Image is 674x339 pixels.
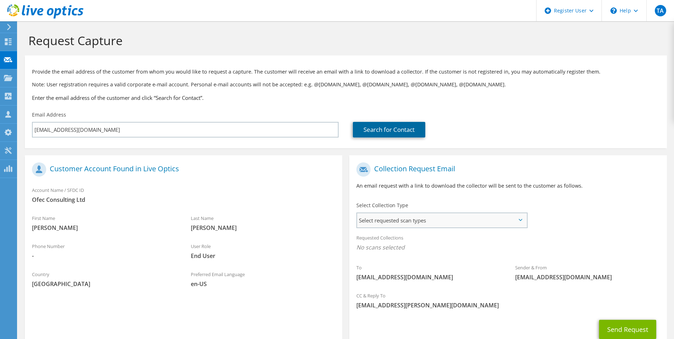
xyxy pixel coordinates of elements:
a: Search for Contact [353,122,425,138]
svg: \n [610,7,617,14]
div: Requested Collections [349,230,667,257]
h3: Enter the email address of the customer and click “Search for Contact”. [32,94,660,102]
h1: Collection Request Email [356,162,656,177]
p: Note: User registration requires a valid corporate e-mail account. Personal e-mail accounts will ... [32,81,660,88]
span: [PERSON_NAME] [191,224,335,232]
span: [EMAIL_ADDRESS][DOMAIN_NAME] [356,273,501,281]
span: TA [655,5,666,16]
div: First Name [25,211,184,235]
span: [PERSON_NAME] [32,224,177,232]
span: en-US [191,280,335,288]
span: - [32,252,177,260]
div: Account Name / SFDC ID [25,183,342,207]
span: [EMAIL_ADDRESS][DOMAIN_NAME] [515,273,660,281]
div: Phone Number [25,239,184,263]
label: Email Address [32,111,66,118]
h1: Customer Account Found in Live Optics [32,162,331,177]
div: Sender & From [508,260,667,285]
div: Preferred Email Language [184,267,343,291]
button: Send Request [599,320,656,339]
div: Country [25,267,184,291]
span: Select requested scan types [357,213,526,227]
div: To [349,260,508,285]
div: User Role [184,239,343,263]
p: An email request with a link to download the collector will be sent to the customer as follows. [356,182,659,190]
span: Ofec Consulting Ltd [32,196,335,204]
span: No scans selected [356,243,659,251]
label: Select Collection Type [356,202,408,209]
div: CC & Reply To [349,288,667,313]
span: [EMAIL_ADDRESS][PERSON_NAME][DOMAIN_NAME] [356,301,659,309]
h1: Request Capture [28,33,660,48]
p: Provide the email address of the customer from whom you would like to request a capture. The cust... [32,68,660,76]
span: End User [191,252,335,260]
span: [GEOGRAPHIC_DATA] [32,280,177,288]
div: Last Name [184,211,343,235]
